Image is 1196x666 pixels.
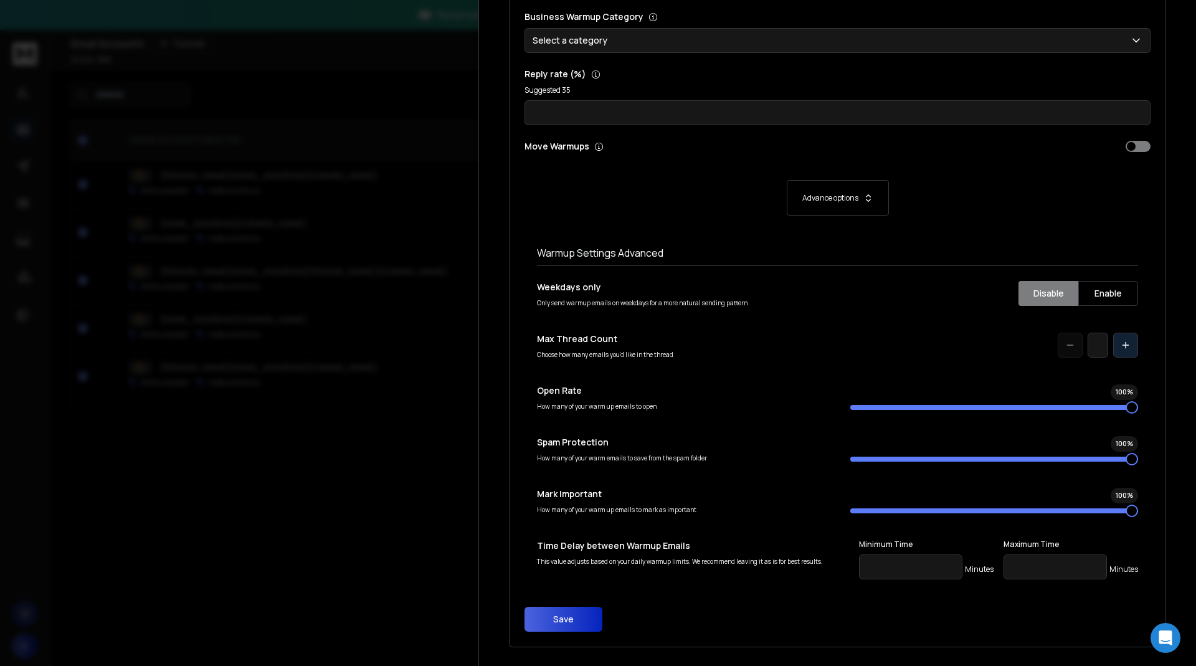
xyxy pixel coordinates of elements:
p: Minutes [965,564,994,574]
p: Choose how many emails you'd like in the thread [537,350,825,359]
p: Business Warmup Category [524,11,1151,23]
p: Open Rate [537,384,825,397]
p: Move Warmups [524,140,834,153]
label: Minimum Time [859,540,994,549]
p: Mark Important [537,488,825,500]
p: This value adjusts based on your daily warmup limits. We recommend leaving it as is for best resu... [537,557,854,566]
p: Minutes [1109,564,1138,574]
label: Maximum Time [1004,540,1138,549]
button: Save [524,607,602,632]
p: Max Thread Count [537,333,825,345]
button: Disable [1018,281,1078,306]
p: Spam Protection [537,436,825,449]
p: Time Delay between Warmup Emails [537,540,854,552]
div: 100 % [1111,436,1138,452]
button: Enable [1078,281,1138,306]
p: Advance options [802,193,858,203]
p: Select a category [533,34,612,47]
div: 100 % [1111,384,1138,400]
p: Weekdays only [537,281,825,293]
div: Open Intercom Messenger [1151,623,1180,653]
h1: Warmup Settings Advanced [537,245,1138,260]
p: How many of your warm up emails to open [537,402,825,411]
p: Suggested 35 [524,85,1151,95]
button: Advance options [537,180,1138,216]
p: Reply rate (%) [524,68,1151,80]
p: How many of your warm up emails to mark as important [537,505,825,515]
p: How many of your warm emails to save from the spam folder [537,454,825,463]
div: 100 % [1111,488,1138,503]
p: Only send warmup emails on weekdays for a more natural sending pattern [537,298,825,308]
